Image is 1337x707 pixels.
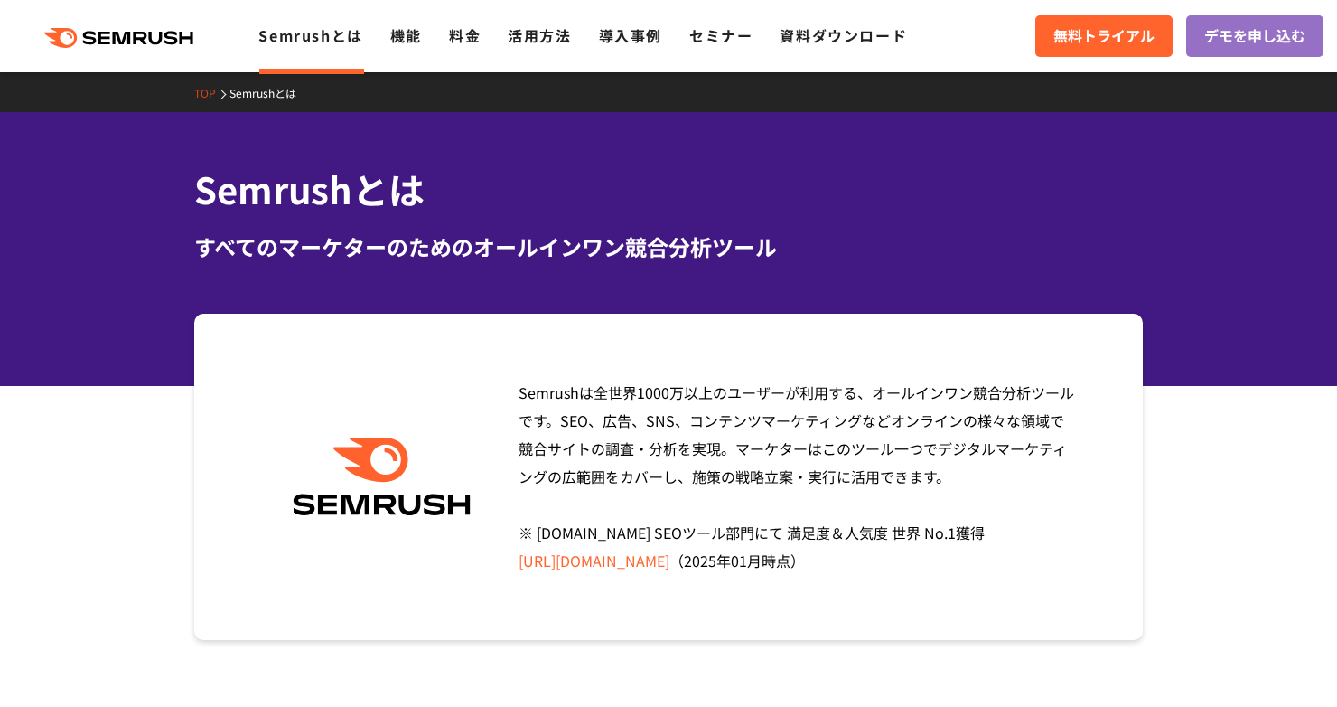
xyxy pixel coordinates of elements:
div: すべてのマーケターのためのオールインワン競合分析ツール [194,231,1143,263]
a: [URL][DOMAIN_NAME] [519,550,669,571]
h1: Semrushとは [194,163,1143,216]
a: 導入事例 [599,24,662,46]
span: Semrushは全世界1000万以上のユーザーが利用する、オールインワン競合分析ツールです。SEO、広告、SNS、コンテンツマーケティングなどオンラインの様々な領域で競合サイトの調査・分析を実現... [519,382,1074,571]
a: 無料トライアル [1035,15,1173,57]
a: Semrushとは [258,24,362,46]
a: 料金 [449,24,481,46]
a: TOP [194,85,229,100]
a: デモを申し込む [1186,15,1323,57]
a: 活用方法 [508,24,571,46]
a: 資料ダウンロード [780,24,907,46]
a: セミナー [689,24,753,46]
span: 無料トライアル [1053,24,1155,48]
a: Semrushとは [229,85,310,100]
img: Semrush [284,438,480,516]
span: デモを申し込む [1204,24,1305,48]
a: 機能 [390,24,422,46]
